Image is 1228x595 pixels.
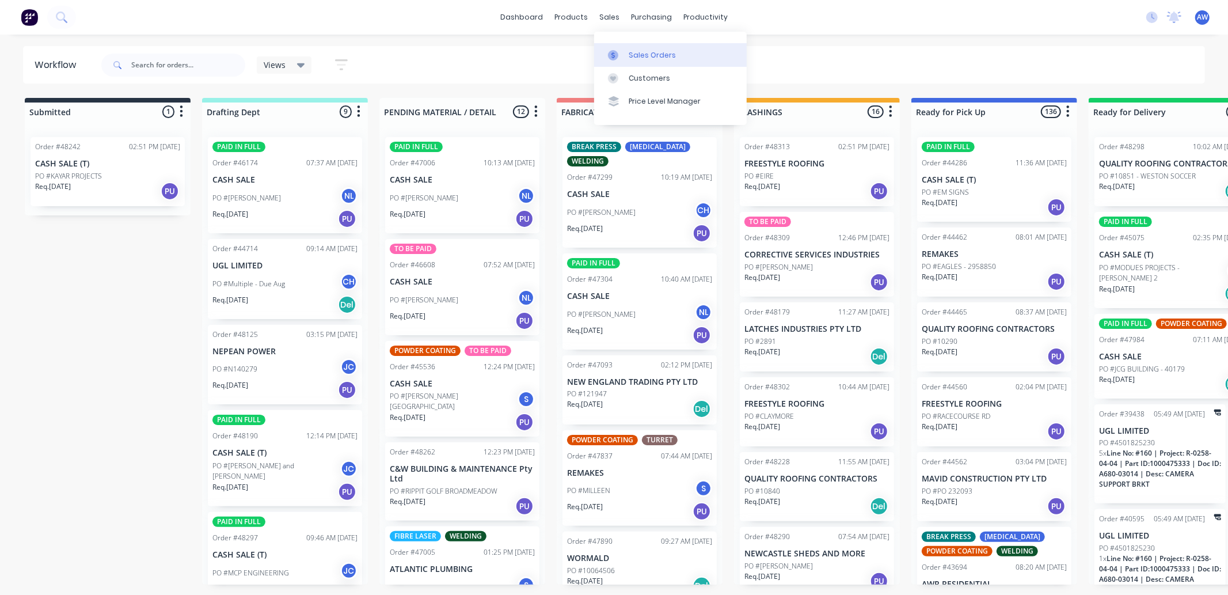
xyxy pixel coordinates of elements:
div: POWDER COATING [1156,319,1227,329]
div: sales [594,9,625,26]
div: 11:36 AM [DATE] [1016,158,1067,168]
div: TO BE PAID [465,346,511,356]
div: Del [693,400,711,418]
div: 07:44 AM [DATE] [661,451,712,461]
div: Order #4709302:12 PM [DATE]NEW ENGLAND TRADING PTY LTDPO #121947Req.[DATE]Del [562,355,717,425]
p: PO #Multiple - Due Aug [212,279,285,289]
p: Req. [DATE] [390,311,425,321]
div: purchasing [625,9,678,26]
div: TO BE PAIDOrder #4660807:52 AM [DATE]CASH SALEPO #[PERSON_NAME]NLReq.[DATE]PU [385,239,539,335]
div: Order #48290 [744,532,790,542]
span: AW [1197,12,1208,22]
div: 10:40 AM [DATE] [661,274,712,285]
div: 08:20 AM [DATE] [1016,562,1067,573]
div: Order #4824202:51 PM [DATE]CASH SALE (T)PO #KAYAR PROJECTSReq.[DATE]PU [31,137,185,206]
div: 05:49 AM [DATE] [1154,514,1205,524]
div: S [695,480,712,497]
p: PO #MILLEEN [567,486,610,496]
p: CASH SALE [212,175,358,185]
p: Req. [DATE] [567,576,603,586]
div: 11:27 AM [DATE] [838,307,889,317]
div: BREAK PRESS [567,142,621,152]
div: POWDER COATING [390,346,461,356]
p: QUALITY ROOFING CONTRACTORS [744,474,889,484]
div: NL [340,187,358,204]
div: 03:15 PM [DATE] [306,329,358,340]
p: FREESTYLE ROOFING [744,399,889,409]
p: PO #CLAYMORE [744,411,794,422]
span: Views [264,59,286,71]
div: PU [338,381,356,399]
div: [MEDICAL_DATA] [625,142,690,152]
div: 05:49 AM [DATE] [1154,409,1205,419]
p: Req. [DATE] [390,412,425,423]
div: 12:14 PM [DATE] [306,431,358,441]
div: Order #45075 [1099,233,1145,243]
div: Order #47006 [390,158,435,168]
p: PO #RIPPIT GOLF BROADMEADOW [390,486,497,497]
p: PO #JCG BUILDING - 40179 [1099,364,1185,374]
div: Customers [629,73,670,84]
p: FREESTYLE ROOFING [922,399,1067,409]
p: CASH SALE (T) [922,175,1067,185]
div: NL [518,187,535,204]
div: productivity [678,9,733,26]
div: 07:52 AM [DATE] [484,260,535,270]
div: CH [695,202,712,219]
div: 02:51 PM [DATE] [838,142,889,152]
p: CASH SALE [567,190,712,199]
p: PO #[PERSON_NAME] [212,193,281,203]
span: 1 x [1099,554,1107,563]
div: PAID IN FULLOrder #4700610:13 AM [DATE]CASH SALEPO #[PERSON_NAME]NLReq.[DATE]PU [385,137,539,233]
p: PO #10851 - WESTON SOCCER [1099,171,1196,181]
p: PO #223098 [390,582,429,593]
div: WELDING [567,156,609,166]
div: Order #44462 [922,232,967,242]
p: Req. [DATE] [390,209,425,219]
img: Factory [21,9,38,26]
div: 12:23 PM [DATE] [484,447,535,457]
p: REMAKES [567,468,712,478]
div: PU [870,273,888,291]
p: CASH SALE [567,291,712,301]
span: Line No: #160 | Project: R-0258-04-04 | Part ID:1000475333 | Doc ID: A680-03014 | Desc: CAMERA SU... [1099,448,1221,489]
div: TO BE PAIDOrder #4830912:46 PM [DATE]CORRECTIVE SERVICES INDUSTRIESPO #[PERSON_NAME]Req.[DATE]PU [740,212,894,297]
div: PAID IN FULL [567,258,620,268]
span: 5 x [1099,448,1107,458]
p: Req. [DATE] [1099,284,1135,294]
p: Req. [DATE] [567,223,603,234]
div: Order #48302 [744,382,790,392]
div: NL [695,304,712,321]
div: Order #4446508:37 AM [DATE]QUALITY ROOFING CONTRACTORSPO #10290Req.[DATE]PU [917,302,1071,372]
div: PU [693,224,711,242]
p: Req. [DATE] [744,497,780,507]
div: PU [870,422,888,441]
div: PU [515,210,534,228]
p: Req. [DATE] [922,497,957,507]
p: Req. [DATE] [212,209,248,219]
p: Req. [DATE] [35,181,71,192]
div: PAID IN FULL [1099,217,1152,227]
p: CASH SALE [390,277,535,287]
div: 07:54 AM [DATE] [838,532,889,542]
div: 10:19 AM [DATE] [661,172,712,183]
p: PO #MODUES PROJECTS - [PERSON_NAME] 2 [1099,263,1227,283]
div: Order #39438 [1099,409,1145,419]
div: Order #46608 [390,260,435,270]
p: PO #EM SIGNS [922,187,969,198]
div: TO BE PAID [744,217,791,227]
span: Line No: #160 | Project: R-0258-04-04 | Part ID:1000475333 | Doc ID: A680-03014 | Desc: CAMERA SU... [1099,554,1221,594]
p: C&W BUILDING & MAINTENANCE Pty Ltd [390,464,535,484]
div: WELDING [445,531,486,541]
div: TO BE PAID [390,244,436,254]
div: Order #4812503:15 PM [DATE]NEPEAN POWERPO #N140279JCReq.[DATE]PU [208,325,362,405]
p: MAVID CONSTRUCTION PTY LTD [922,474,1067,484]
div: PAID IN FULLOrder #4617407:37 AM [DATE]CASH SALEPO #[PERSON_NAME]NLReq.[DATE]PU [208,137,362,233]
p: PO #[PERSON_NAME] [744,262,813,272]
div: Workflow [35,58,82,72]
p: PO #4501825230 [1099,543,1155,554]
div: 07:37 AM [DATE] [306,158,358,168]
div: TURRET [642,435,678,445]
p: PO #[PERSON_NAME] [567,309,636,320]
p: CASH SALE [390,379,535,389]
